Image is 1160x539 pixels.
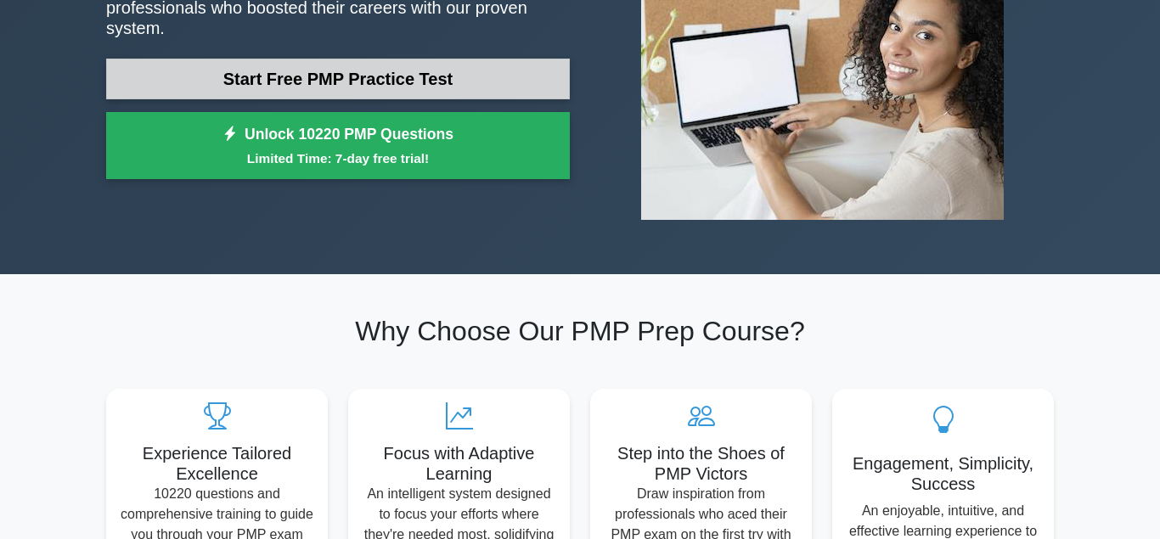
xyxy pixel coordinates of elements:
[106,315,1054,347] h2: Why Choose Our PMP Prep Course?
[120,443,314,484] h5: Experience Tailored Excellence
[106,112,570,180] a: Unlock 10220 PMP QuestionsLimited Time: 7-day free trial!
[846,453,1040,494] h5: Engagement, Simplicity, Success
[106,59,570,99] a: Start Free PMP Practice Test
[362,443,556,484] h5: Focus with Adaptive Learning
[604,443,798,484] h5: Step into the Shoes of PMP Victors
[127,149,549,168] small: Limited Time: 7-day free trial!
